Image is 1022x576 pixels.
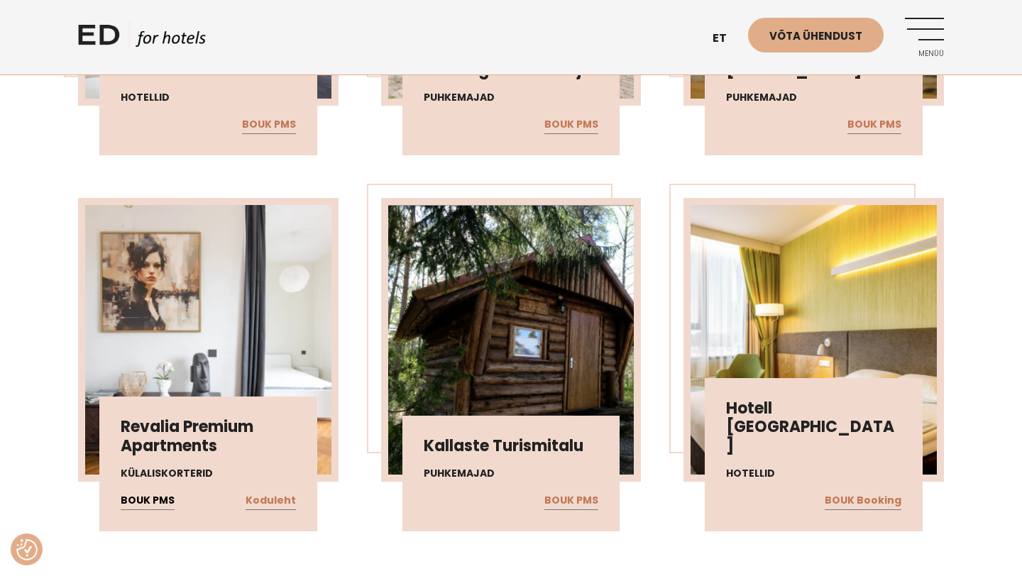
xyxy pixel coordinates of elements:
img: Screenshot-2025-06-17-at-13.21.44-450x450.png [691,205,937,475]
h3: Hotel NOSPA [121,61,296,79]
a: BOUK Booking [825,492,901,510]
h4: Hotellid [726,466,901,481]
h4: Puhkemajad [424,466,599,481]
a: BOUK PMS [544,116,598,134]
a: BOUK PMS [847,116,901,134]
button: Nõusolekueelistused [16,539,38,560]
a: BOUK PMS [121,492,175,510]
h3: Viisnurga Puhkemaja [424,61,599,79]
img: Screenshot-2025-06-17-at-13.29.43-450x450.png [388,205,634,475]
h4: Külaliskorterid [121,466,296,481]
h3: Revalia Premium Apartments [121,418,296,455]
h4: Hotellid [121,90,296,105]
img: Revisit consent button [16,539,38,560]
h4: Puhkemajad [424,90,599,105]
a: Menüü [905,18,944,57]
h3: Muhu [PERSON_NAME] [726,42,901,79]
a: Koduleht [246,492,296,510]
img: DSC_6821-Edit-1024x683-1-450x450.webp [85,205,331,475]
h4: Puhkemajad [726,90,901,105]
a: ED HOTELS [78,21,206,57]
a: BOUK PMS [544,492,598,510]
a: et [705,21,748,56]
span: Menüü [905,50,944,58]
a: BOUK PMS [242,116,296,134]
a: Võta ühendust [748,18,884,52]
h3: Kallaste Turismitalu [424,437,599,455]
h3: Hotell [GEOGRAPHIC_DATA] [726,399,901,455]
